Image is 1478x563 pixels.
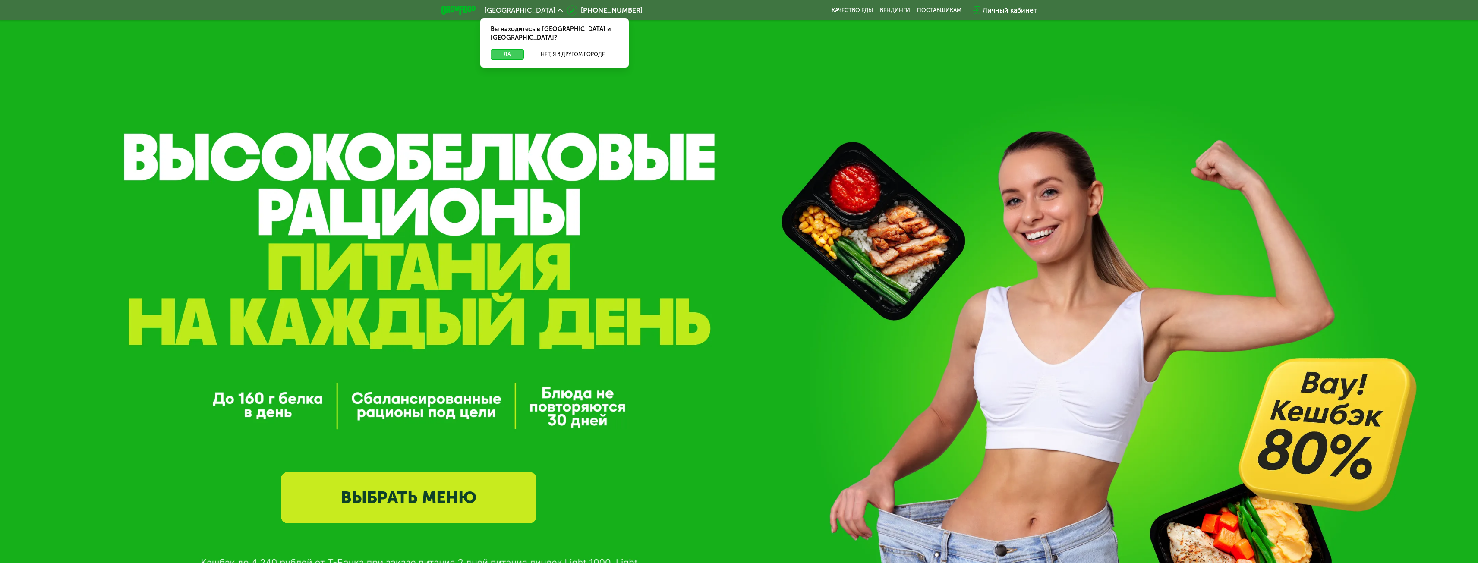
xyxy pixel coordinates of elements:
[983,5,1037,16] div: Личный кабинет
[485,7,555,14] span: [GEOGRAPHIC_DATA]
[527,49,618,60] button: Нет, я в другом городе
[832,7,873,14] a: Качество еды
[880,7,910,14] a: Вендинги
[480,18,629,49] div: Вы находитесь в [GEOGRAPHIC_DATA] и [GEOGRAPHIC_DATA]?
[281,472,536,523] a: ВЫБРАТЬ МЕНЮ
[567,5,643,16] a: [PHONE_NUMBER]
[491,49,524,60] button: Да
[917,7,961,14] div: поставщикам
